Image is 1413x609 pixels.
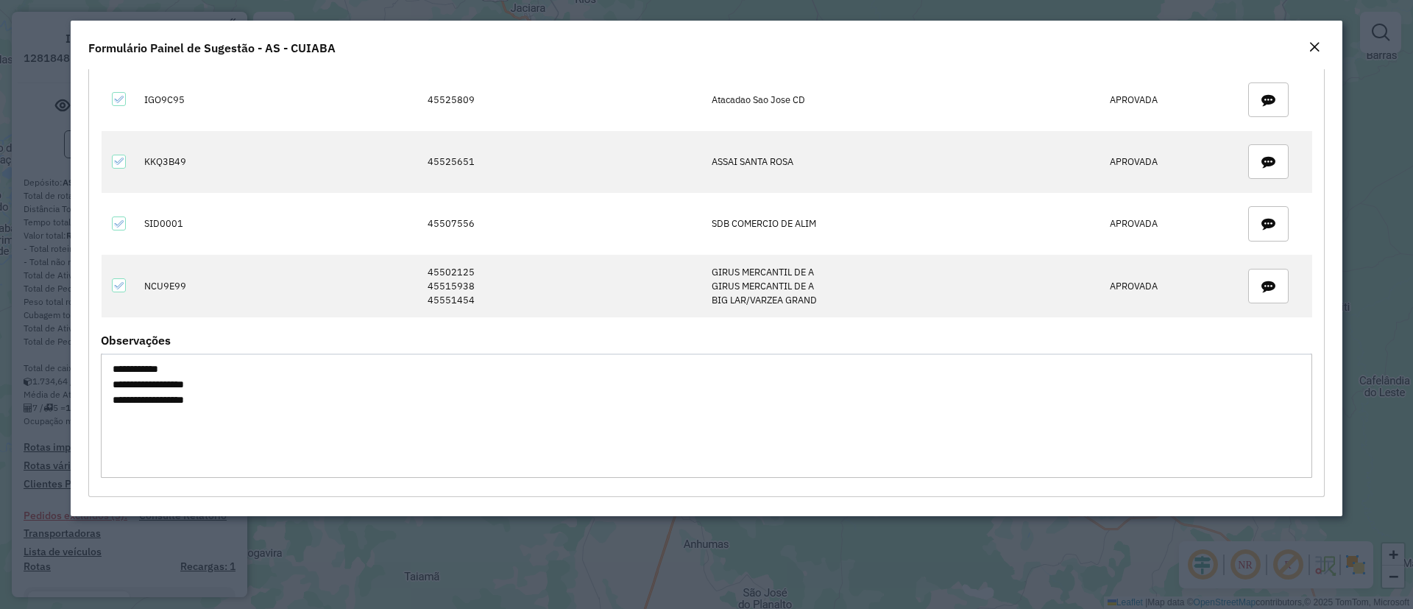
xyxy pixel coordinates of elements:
td: Atacadao Sao Jose CD [704,68,940,130]
button: Close [1304,38,1325,57]
td: 45502125 45515938 45551454 [419,255,704,317]
td: IGO9C95 [137,68,255,130]
td: APROVADA [1102,68,1225,130]
td: APROVADA [1102,193,1225,255]
td: SID0001 [137,193,255,255]
label: Observações [101,331,171,349]
td: KKQ3B49 [137,131,255,193]
td: 45525809 [419,68,704,130]
td: APROVADA [1102,131,1225,193]
td: 45525651 [419,131,704,193]
em: Fechar [1308,41,1320,53]
h4: Formulário Painel de Sugestão - AS - CUIABA [88,39,336,57]
td: 45507556 [419,193,704,255]
td: SDB COMERCIO DE ALIM [704,193,940,255]
td: GIRUS MERCANTIL DE A GIRUS MERCANTIL DE A BIG LAR/VARZEA GRAND [704,255,940,317]
td: ASSAI SANTA ROSA [704,131,940,193]
td: NCU9E99 [137,255,255,317]
td: APROVADA [1102,255,1225,317]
